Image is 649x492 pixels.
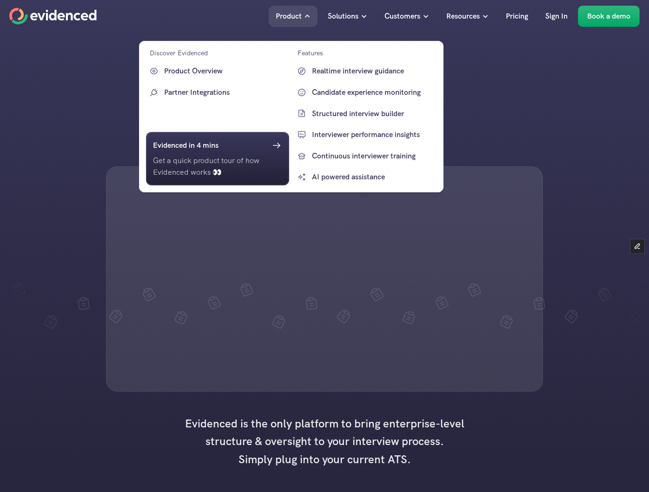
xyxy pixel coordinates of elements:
[9,8,97,25] a: Home
[146,84,289,101] a: Partner Integrations
[312,129,435,141] p: Interviewer performance insights
[312,65,435,77] p: Realtime interview guidance
[294,63,437,79] a: Realtime interview guidance
[312,171,435,183] p: AI powered assistance
[150,48,208,58] p: Discover Evidenced
[294,148,437,164] a: Continuous interviewer training
[328,10,358,22] p: Solutions
[578,6,640,27] a: Book a demo
[499,6,535,27] a: Pricing
[294,169,437,185] a: AI powered assistance
[446,10,480,22] p: Resources
[294,126,437,143] a: Interviewer performance insights
[384,10,420,22] p: Customers
[587,10,630,22] p: Book a demo
[312,86,435,98] p: Candidate experience monitoring
[180,415,469,468] h4: Evidenced is the only platform to bring enterprise-level structure & oversight to your interview ...
[312,107,435,119] p: Structured interview builder
[146,132,289,185] a: Evidenced in 4 minsGet a quick product tour of how Evidenced works 👀
[545,10,568,22] p: Sign In
[506,10,528,22] p: Pricing
[276,10,302,22] p: Product
[153,139,219,151] h6: Evidenced in 4 mins
[312,150,435,162] p: Continuous interviewer training
[538,6,575,27] a: Sign In
[294,105,437,122] a: Structured interview builder
[164,86,287,98] p: Partner Integrations
[298,48,323,58] p: Features
[146,63,289,79] a: Product Overview
[294,84,437,101] a: Candidate experience monitoring
[153,155,282,178] p: Get a quick product tour of how Evidenced works 👀
[164,65,287,77] p: Product Overview
[630,239,644,253] button: Edit Framer Content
